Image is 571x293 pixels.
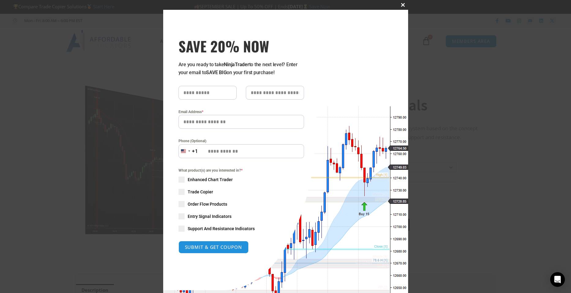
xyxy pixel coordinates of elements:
label: Trade Copier [178,189,304,195]
div: +1 [192,147,198,155]
span: Enhanced Chart Trader [188,177,233,183]
span: Order Flow Products [188,201,227,207]
span: What product(s) are you interested in? [178,167,304,173]
strong: SAVE BIG [206,70,227,75]
label: Phone (Optional) [178,138,304,144]
span: Entry Signal Indicators [188,213,231,219]
span: Support And Resistance Indicators [188,226,255,232]
button: SUBMIT & GET COUPON [178,241,249,253]
div: Open Intercom Messenger [550,272,565,287]
label: Enhanced Chart Trader [178,177,304,183]
label: Order Flow Products [178,201,304,207]
span: SAVE 20% NOW [178,37,304,55]
label: Entry Signal Indicators [178,213,304,219]
p: Are you ready to take to the next level? Enter your email to on your first purchase! [178,61,304,77]
label: Email Address [178,109,304,115]
label: Support And Resistance Indicators [178,226,304,232]
button: Selected country [178,144,198,158]
span: Trade Copier [188,189,213,195]
strong: NinjaTrader [224,62,249,67]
